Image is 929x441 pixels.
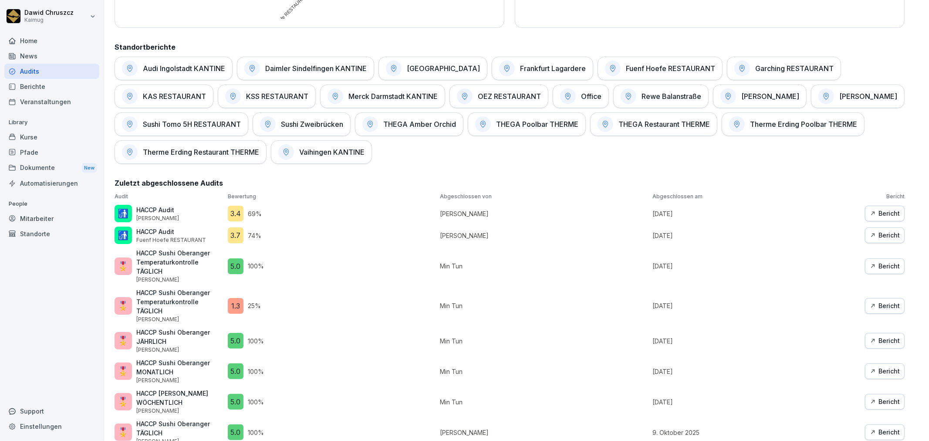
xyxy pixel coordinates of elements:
[4,115,99,129] p: Library
[865,363,905,379] a: Bericht
[865,424,905,440] button: Bericht
[320,85,445,108] a: Merck Darmstadt KANTINE
[136,205,179,214] p: HACCP Audit
[870,261,900,271] div: Bericht
[440,336,649,346] p: Min Tun
[865,193,905,200] p: Bericht
[237,57,374,80] a: Daimler Sindelfingen KANTINE
[136,389,223,407] p: HACCP [PERSON_NAME] WÖCHENTLICH
[228,394,243,410] div: 5.0
[355,112,463,136] a: THEGA Amber Orchid
[115,193,223,200] p: Audit
[4,48,99,64] div: News
[652,367,861,376] p: [DATE]
[870,301,900,311] div: Bericht
[246,92,308,101] h1: KSS RESTAURANT
[4,160,99,176] a: DokumenteNew
[865,227,905,243] button: Bericht
[440,261,649,271] p: Min Tun
[865,258,905,274] button: Bericht
[118,299,129,312] p: 🎖️
[581,92,601,101] h1: Office
[136,276,223,284] p: [PERSON_NAME]
[228,206,243,221] div: 3.4
[143,148,259,156] h1: Therme Erding Restaurant THERME
[727,57,841,80] a: Garching RESTAURANT
[4,145,99,160] a: Pfade
[228,363,243,379] div: 5.0
[118,395,129,408] p: 🎖️
[440,367,649,376] p: Min Tun
[811,85,905,108] a: [PERSON_NAME]
[618,120,710,129] h1: THEGA Restaurant THERME
[741,92,799,101] h1: [PERSON_NAME]
[378,57,487,80] a: [GEOGRAPHIC_DATA]
[520,64,586,73] h1: Frankfurt Lagardere
[115,85,213,108] a: KAS RESTAURANT
[143,64,225,73] h1: Audi Ingolstadt KANTINE
[865,206,905,221] a: Bericht
[865,333,905,349] button: Bericht
[865,394,905,410] button: Bericht
[722,112,865,136] a: Therme Erding Poolbar THERME
[118,260,129,273] p: 🎖️
[4,419,99,434] a: Einstellungen
[136,248,223,276] p: HACCP Sushi Oberanger Temperaturkontrolle TÄGLICH
[642,92,701,101] h1: Rewe Balanstraße
[265,64,367,73] h1: Daimler Sindelfingen KANTINE
[870,209,900,218] div: Bericht
[4,176,99,191] a: Automatisierungen
[136,288,223,315] p: HACCP Sushi Oberanger Temperaturkontrolle TÄGLICH
[4,226,99,241] div: Standorte
[115,178,905,188] h2: Zuletzt abgeschlossene Audits
[24,9,74,17] p: Dawid Chruszcz
[870,397,900,407] div: Bericht
[652,336,861,346] p: [DATE]
[281,120,343,129] h1: Sushi Zweibrücken
[4,404,99,419] div: Support
[24,17,74,23] p: Kaimug
[4,211,99,226] div: Mitarbeiter
[440,301,649,310] p: Min Tun
[590,112,717,136] a: THEGA Restaurant THERME
[4,79,99,94] a: Berichte
[228,298,243,314] div: 1.3
[652,231,861,240] p: [DATE]
[248,209,262,218] p: 69 %
[440,193,649,200] p: Abgeschlossen von
[299,148,365,156] h1: Vaihingen KANTINE
[115,112,248,136] a: Sushi Tomo 5H RESTAURANT
[750,120,857,129] h1: Therme Erding Poolbar THERME
[613,85,709,108] a: Rewe Balanstraße
[228,227,243,243] div: 3.7
[713,85,807,108] a: [PERSON_NAME]
[218,85,316,108] a: KSS RESTAURANT
[136,214,179,222] p: [PERSON_NAME]
[870,366,900,376] div: Bericht
[865,298,905,314] button: Bericht
[253,112,351,136] a: Sushi Zweibrücken
[4,33,99,48] a: Home
[870,427,900,437] div: Bericht
[598,57,723,80] a: Fuenf Hoefe RESTAURANT
[136,227,206,236] p: HACCP Audit
[136,346,223,354] p: [PERSON_NAME]
[118,365,129,378] p: 🎖️
[143,120,241,129] h1: Sushi Tomo 5H RESTAURANT
[136,315,223,323] p: [PERSON_NAME]
[870,336,900,346] div: Bericht
[348,92,438,101] h1: Merck Darmstadt KANTINE
[248,261,264,271] p: 100 %
[449,85,548,108] a: OEZ RESTAURANT
[115,42,905,52] h2: Standortberichte
[4,94,99,109] div: Veranstaltungen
